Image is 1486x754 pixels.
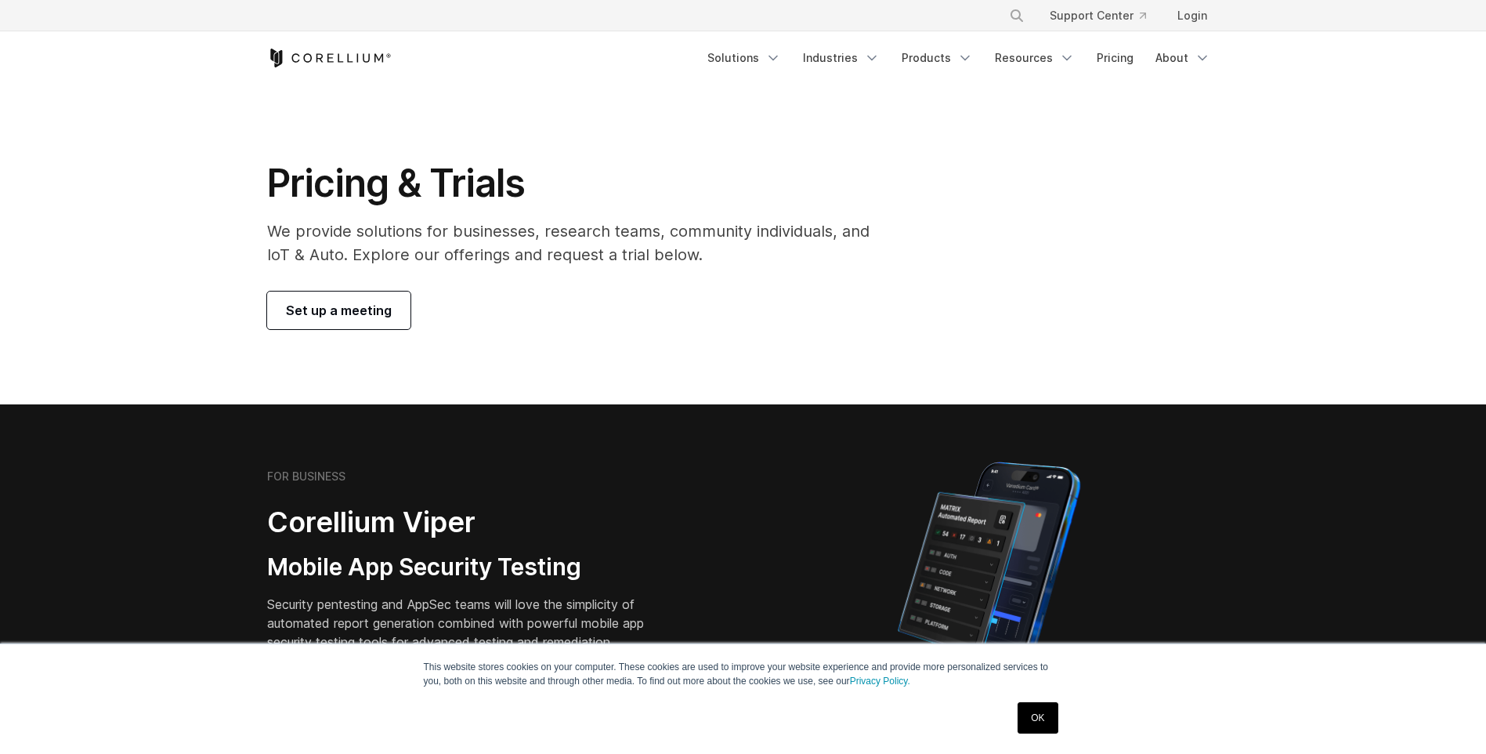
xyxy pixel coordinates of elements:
a: About [1146,44,1220,72]
h6: FOR BUSINESS [267,469,345,484]
a: Set up a meeting [267,292,410,329]
a: Support Center [1037,2,1159,30]
img: Corellium MATRIX automated report on iPhone showing app vulnerability test results across securit... [871,455,1107,729]
a: Resources [985,44,1084,72]
a: Industries [794,44,889,72]
h1: Pricing & Trials [267,160,891,207]
p: This website stores cookies on your computer. These cookies are used to improve your website expe... [424,660,1063,688]
h3: Mobile App Security Testing [267,553,668,582]
a: Products [892,44,982,72]
a: Corellium Home [267,49,392,67]
a: Login [1165,2,1220,30]
button: Search [1003,2,1031,30]
h2: Corellium Viper [267,505,668,540]
p: Security pentesting and AppSec teams will love the simplicity of automated report generation comb... [267,595,668,651]
p: We provide solutions for businesses, research teams, community individuals, and IoT & Auto. Explo... [267,219,891,266]
div: Navigation Menu [990,2,1220,30]
a: Privacy Policy. [850,676,910,687]
a: Solutions [698,44,790,72]
span: Set up a meeting [286,301,392,320]
a: Pricing [1087,44,1143,72]
div: Navigation Menu [698,44,1220,72]
a: OK [1018,702,1058,734]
